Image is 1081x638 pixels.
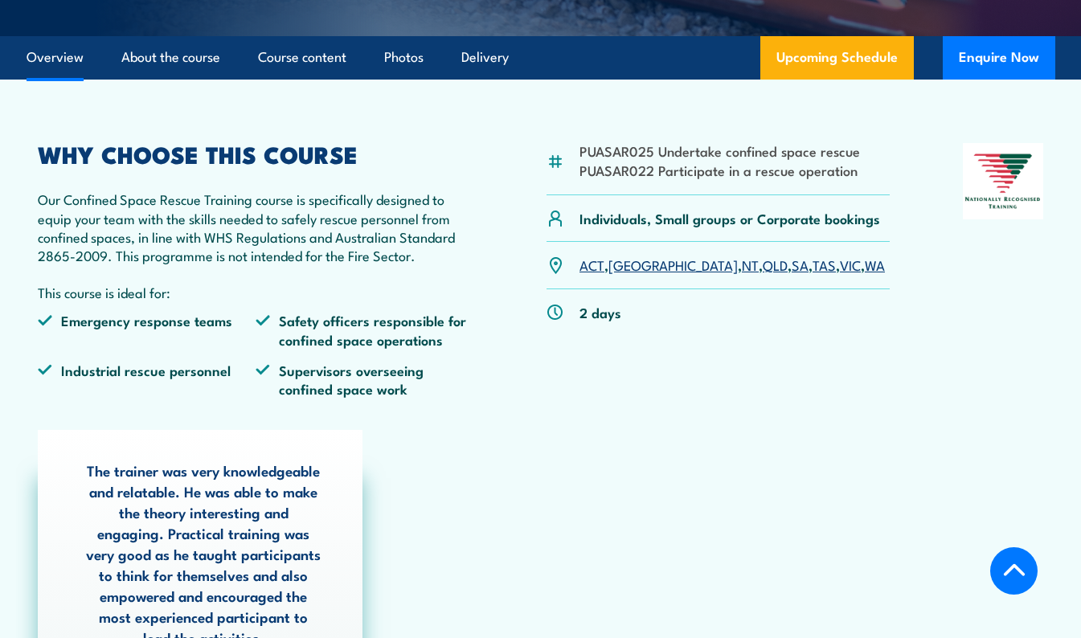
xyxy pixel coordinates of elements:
[813,255,836,274] a: TAS
[38,190,473,265] p: Our Confined Space Rescue Training course is specifically designed to equip your team with the sk...
[579,255,604,274] a: ACT
[865,255,885,274] a: WA
[943,36,1055,80] button: Enquire Now
[840,255,861,274] a: VIC
[742,255,759,274] a: NT
[579,209,880,227] p: Individuals, Small groups or Corporate bookings
[38,143,473,164] h2: WHY CHOOSE THIS COURSE
[608,255,738,274] a: [GEOGRAPHIC_DATA]
[792,255,809,274] a: SA
[579,303,621,321] p: 2 days
[27,36,84,79] a: Overview
[256,361,473,399] li: Supervisors overseeing confined space work
[461,36,509,79] a: Delivery
[963,143,1043,219] img: Nationally Recognised Training logo.
[763,255,788,274] a: QLD
[258,36,346,79] a: Course content
[760,36,914,80] a: Upcoming Schedule
[579,161,860,179] li: PUASAR022 Participate in a rescue operation
[38,311,256,349] li: Emergency response teams
[38,361,256,399] li: Industrial rescue personnel
[38,283,473,301] p: This course is ideal for:
[256,311,473,349] li: Safety officers responsible for confined space operations
[579,141,860,160] li: PUASAR025 Undertake confined space rescue
[579,256,885,274] p: , , , , , , ,
[384,36,424,79] a: Photos
[121,36,220,79] a: About the course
